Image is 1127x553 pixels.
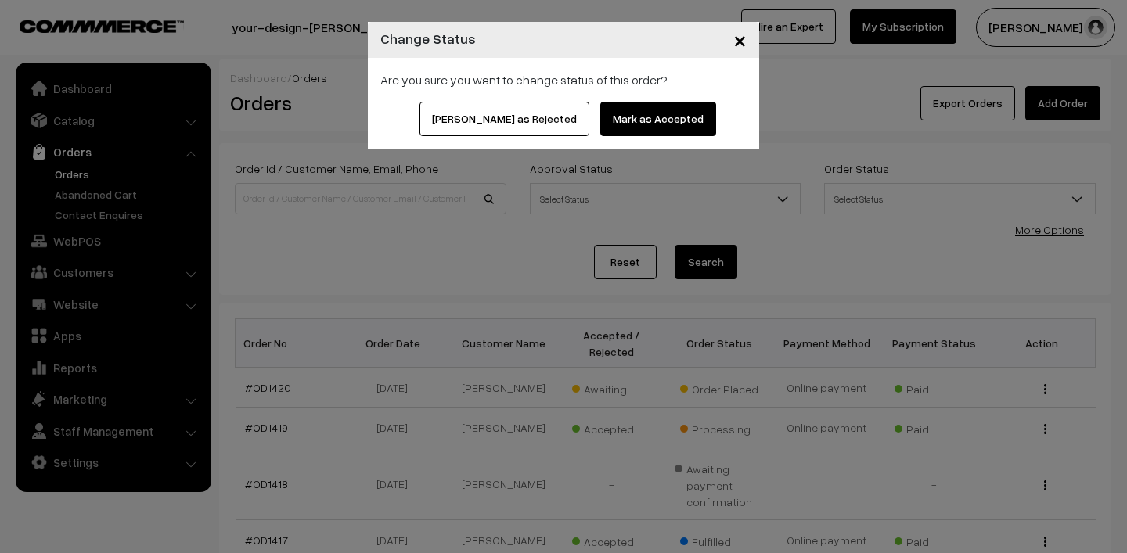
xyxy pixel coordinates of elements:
button: Close [721,16,759,64]
h4: Change Status [380,28,476,49]
button: [PERSON_NAME] as Rejected [419,102,589,136]
span: × [733,25,747,54]
button: Mark as Accepted [600,102,716,136]
div: Are you sure you want to change status of this order? [380,70,747,89]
